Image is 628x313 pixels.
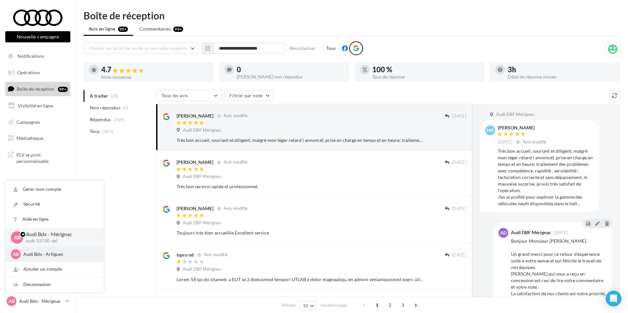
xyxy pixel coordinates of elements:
span: MK [487,127,494,134]
a: Opérations [4,66,72,79]
div: Très bon service rapide et professionnel. [177,183,423,190]
span: résultats/page [320,302,348,308]
div: Délai de réponse moyen [508,75,615,79]
span: Audi DBF Mérignac [183,220,221,226]
div: [PERSON_NAME] [177,205,213,212]
div: 0 [237,66,344,73]
span: Avis modifié [204,252,228,257]
div: Très bon accueil, souriant et diligent; malgré mon léger retard ( annoncé) ,prise en charge en te... [498,148,594,207]
img: tab_keywords_by_traffic_grey.svg [75,38,80,43]
button: Réinitialiser [287,44,319,52]
span: Audi DBF Mérignac [496,112,535,118]
div: 99+ [173,27,183,32]
span: AB [9,298,15,304]
a: AB Audi Bdx - Mérignac [5,295,70,307]
div: 4.7 [101,66,208,74]
span: Médiathèque [16,135,43,141]
button: Tous les avis [156,90,222,101]
span: Répondus [90,116,111,123]
div: 100 % [372,66,479,73]
span: Commentaires [139,26,171,32]
div: tspro nd [177,252,194,258]
span: Choisir un point de vente ou un code magasin [89,45,186,51]
img: logo_orange.svg [11,11,16,16]
span: Afficher [281,302,296,308]
div: Open Intercom Messenger [606,291,621,306]
span: (369) [102,129,113,134]
button: Nouvelle campagne [5,31,70,42]
span: Campagnes [16,119,40,124]
div: [PERSON_NAME] [498,125,548,130]
div: Boîte de réception [84,11,620,20]
p: Audi Bdx - Artigues [23,251,96,257]
a: Boîte de réception99+ [4,82,72,96]
div: [PERSON_NAME] [177,113,213,119]
span: [DATE] [452,160,466,166]
img: website_grey.svg [11,17,16,22]
div: Déconnexion [6,277,104,292]
span: Audi DBF Mérignac [183,174,221,180]
span: (369) [113,117,125,122]
div: Domaine: [DOMAIN_NAME] [17,17,74,22]
button: Notifications [4,49,69,63]
p: Audi Bdx - Mérignac [26,231,93,238]
span: Avis modifié [224,206,248,211]
p: Audi Bdx - Mérignac [19,298,63,304]
span: [DATE] [452,252,466,258]
span: Opérations [17,70,40,75]
div: Audi DBF Mérignac [511,230,551,235]
div: Note moyenne [101,75,208,79]
a: Visibilité en ligne [4,99,72,113]
span: Audi DBF Mérignac [183,266,221,272]
span: [DATE] [553,231,568,235]
span: [DATE] [452,206,466,212]
span: AD [500,230,507,236]
div: Mots-clés [82,39,101,43]
span: Tous [90,128,100,135]
span: Notifications [17,53,44,59]
span: Non répondus [90,104,120,111]
span: 1 [372,300,382,310]
div: Domaine [34,39,51,43]
div: Taux de réponse [372,75,479,79]
a: Gérer mon compte [6,182,104,197]
span: AB [13,251,19,257]
span: 2 [385,300,395,310]
div: [PERSON_NAME] [177,159,213,166]
a: PLV et print personnalisable [4,148,72,167]
span: Visibilité en ligne [18,103,53,108]
span: Tous les avis [161,93,188,98]
div: Très bon accueil, souriant et diligent; malgré mon léger retard ( annoncé) ,prise en charge en te... [177,137,423,144]
p: audi-33700-del [26,238,93,244]
div: Lorem 58 ips do sitametc a ELIT se 2 doeiusmod tempori UTLAB e dolor magnaaliqu, en admini veniam... [177,276,423,283]
span: (0) [123,105,129,110]
img: tab_domain_overview_orange.svg [27,38,32,43]
a: Médiathèque [4,131,72,145]
div: v 4.0.25 [18,11,32,16]
a: Aide en ligne [6,212,104,227]
span: Avis modifié [224,160,248,165]
a: Sécurité [6,197,104,212]
button: 10 [300,301,317,310]
span: Avis modifié [224,113,248,119]
span: AB [14,234,21,241]
span: Avis modifié [523,139,547,145]
button: Choisir un point de vente ou un code magasin [84,43,199,54]
span: [DATE] [452,113,466,119]
span: Boîte de réception [17,86,54,92]
div: [PERSON_NAME] non répondus [237,75,344,79]
span: Audi DBF Mérignac [183,127,221,133]
span: 10 [303,303,308,308]
div: 3h [508,66,615,73]
span: 3 [398,300,408,310]
span: PLV et print personnalisable [16,150,68,165]
div: Toujours très bien accueillie Excellent service [177,230,423,236]
a: Campagnes [4,115,72,129]
div: 99+ [58,87,68,92]
span: [DATE] [498,139,512,145]
div: Ajouter un compte [6,262,104,277]
button: Filtrer par note [224,90,274,101]
div: Tous [322,41,340,55]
